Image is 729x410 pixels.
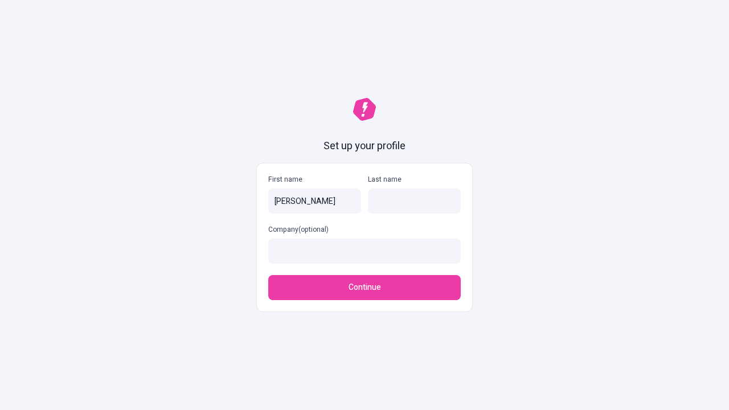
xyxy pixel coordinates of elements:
[268,175,361,184] p: First name
[268,225,461,234] p: Company
[268,275,461,300] button: Continue
[368,188,461,214] input: Last name
[268,239,461,264] input: Company(optional)
[268,188,361,214] input: First name
[349,281,381,294] span: Continue
[323,139,406,154] h1: Set up your profile
[298,224,329,235] span: (optional)
[368,175,461,184] p: Last name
